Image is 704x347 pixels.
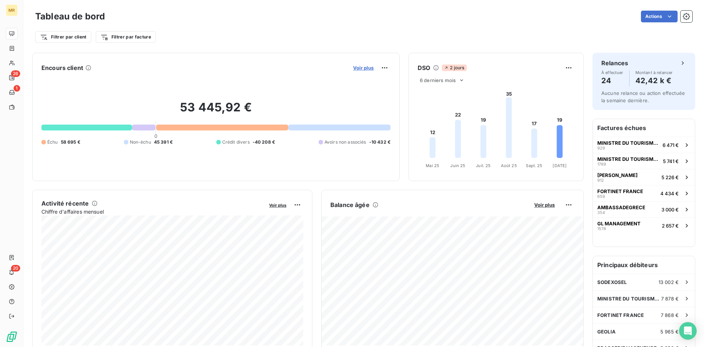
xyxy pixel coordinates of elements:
[330,200,370,209] h6: Balance âgée
[679,322,697,340] div: Open Intercom Messenger
[154,139,173,145] span: 45 391 €
[420,77,456,83] span: 6 derniers mois
[593,137,695,153] button: MINISTRE DU TOURISME DE [GEOGRAPHIC_DATA]9296 471 €
[601,59,628,67] h6: Relances
[11,265,20,272] span: 20
[41,63,83,72] h6: Encours client
[597,188,643,194] span: FORTINET FRANCE
[663,158,679,164] span: 5 741 €
[661,296,679,302] span: 7 878 €
[369,139,390,145] span: -10 432 €
[659,279,679,285] span: 13 002 €
[534,202,555,208] span: Voir plus
[476,163,491,168] tspan: Juil. 25
[442,64,466,71] span: 2 jours
[501,163,517,168] tspan: Août 25
[593,169,695,185] button: [PERSON_NAME]9125 226 €
[641,11,678,22] button: Actions
[61,139,80,145] span: 58 695 €
[597,140,660,146] span: MINISTRE DU TOURISME DE [GEOGRAPHIC_DATA]
[532,202,557,208] button: Voir plus
[597,221,641,226] span: GL MANAGEMENT
[597,226,606,231] span: 1578
[593,256,695,274] h6: Principaux débiteurs
[35,31,91,43] button: Filtrer par client
[222,139,250,145] span: Crédit divers
[597,146,605,150] span: 929
[253,139,275,145] span: -40 208 €
[635,70,673,75] span: Montant à relancer
[597,194,605,199] span: 659
[597,172,638,178] span: [PERSON_NAME]
[526,163,542,168] tspan: Sept. 25
[593,185,695,201] button: FORTINET FRANCE6594 434 €
[35,10,105,23] h3: Tableau de bord
[661,207,679,213] span: 3 000 €
[661,174,679,180] span: 5 226 €
[601,70,623,75] span: À effectuer
[130,139,151,145] span: Non-échu
[41,199,89,208] h6: Activité récente
[593,153,695,169] button: MINISTRE DU TOURISME DE [GEOGRAPHIC_DATA]17895 741 €
[418,63,430,72] h6: DSO
[47,139,58,145] span: Échu
[660,191,679,196] span: 4 434 €
[601,90,685,103] span: Aucune relance ou action effectuée la semaine dernière.
[593,217,695,233] button: GL MANAGEMENT15782 657 €
[597,178,604,182] span: 912
[597,204,645,210] span: AMBASSADEGRECE
[6,331,18,343] img: Logo LeanPay
[154,133,157,139] span: 0
[269,203,286,208] span: Voir plus
[324,139,366,145] span: Avoirs non associés
[597,329,616,335] span: GEOLIA
[96,31,156,43] button: Filtrer par facture
[601,75,623,86] h4: 24
[597,279,627,285] span: SODEXOSEL
[593,119,695,137] h6: Factures échues
[267,202,289,208] button: Voir plus
[450,163,465,168] tspan: Juin 25
[597,210,605,215] span: 354
[6,4,18,16] div: MR
[426,163,439,168] tspan: Mai 25
[353,65,374,71] span: Voir plus
[663,142,679,148] span: 6 471 €
[597,312,644,318] span: FORTINET FRANCE
[41,208,264,215] span: Chiffre d'affaires mensuel
[660,329,679,335] span: 5 965 €
[597,162,606,166] span: 1789
[14,85,20,92] span: 1
[597,296,661,302] span: MINISTRE DU TOURISME DE [GEOGRAPHIC_DATA]
[593,201,695,217] button: AMBASSADEGRECE3543 000 €
[661,312,679,318] span: 7 868 €
[41,100,390,122] h2: 53 445,92 €
[635,75,673,86] h4: 42,42 k €
[11,70,20,77] span: 26
[351,64,376,71] button: Voir plus
[662,223,679,229] span: 2 657 €
[553,163,566,168] tspan: [DATE]
[597,156,660,162] span: MINISTRE DU TOURISME DE [GEOGRAPHIC_DATA]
